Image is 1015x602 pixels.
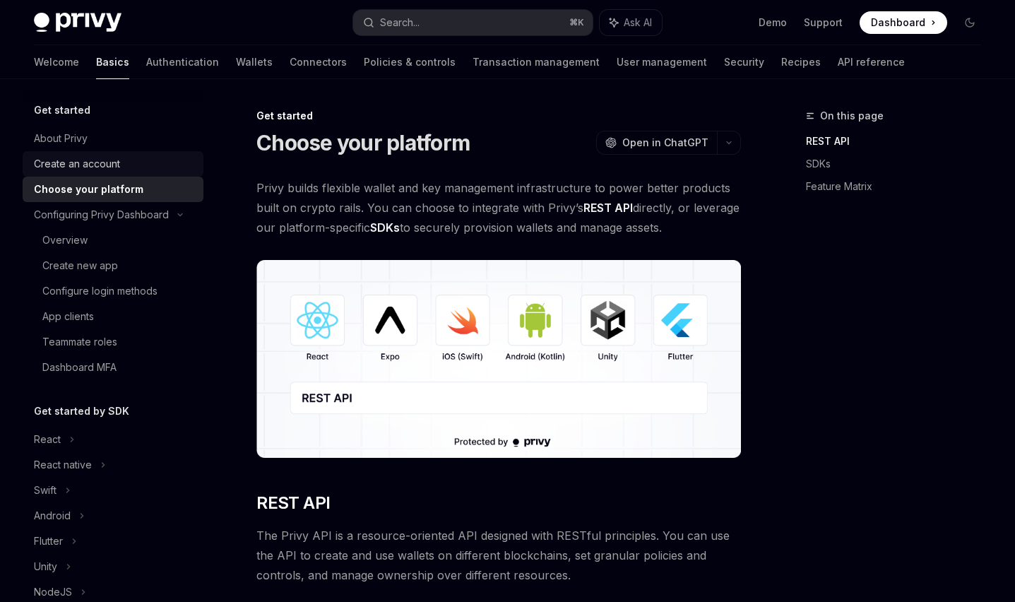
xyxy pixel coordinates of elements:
[96,45,129,79] a: Basics
[23,329,203,355] a: Teammate roles
[290,45,347,79] a: Connectors
[860,11,947,34] a: Dashboard
[42,359,117,376] div: Dashboard MFA
[622,136,708,150] span: Open in ChatGPT
[596,131,717,155] button: Open in ChatGPT
[23,355,203,380] a: Dashboard MFA
[473,45,600,79] a: Transaction management
[958,11,981,34] button: Toggle dark mode
[353,10,592,35] button: Search...⌘K
[34,431,61,448] div: React
[146,45,219,79] a: Authentication
[34,533,63,550] div: Flutter
[42,283,158,300] div: Configure login methods
[781,45,821,79] a: Recipes
[42,257,118,274] div: Create new app
[583,201,633,215] strong: REST API
[806,175,992,198] a: Feature Matrix
[820,107,884,124] span: On this page
[256,178,741,237] span: Privy builds flexible wallet and key management infrastructure to power better products built on ...
[34,456,92,473] div: React native
[759,16,787,30] a: Demo
[804,16,843,30] a: Support
[256,109,741,123] div: Get started
[724,45,764,79] a: Security
[806,153,992,175] a: SDKs
[236,45,273,79] a: Wallets
[364,45,456,79] a: Policies & controls
[370,220,400,235] strong: SDKs
[34,155,120,172] div: Create an account
[34,507,71,524] div: Android
[23,177,203,202] a: Choose your platform
[380,14,420,31] div: Search...
[34,102,90,119] h5: Get started
[624,16,652,30] span: Ask AI
[23,228,203,253] a: Overview
[256,260,741,458] img: images/Platform2.png
[34,13,121,33] img: dark logo
[42,334,117,350] div: Teammate roles
[838,45,905,79] a: API reference
[23,304,203,329] a: App clients
[34,584,72,601] div: NodeJS
[806,130,992,153] a: REST API
[34,130,88,147] div: About Privy
[23,253,203,278] a: Create new app
[23,151,203,177] a: Create an account
[34,403,129,420] h5: Get started by SDK
[42,308,94,325] div: App clients
[34,45,79,79] a: Welcome
[42,232,88,249] div: Overview
[23,278,203,304] a: Configure login methods
[34,558,57,575] div: Unity
[256,492,330,514] span: REST API
[871,16,925,30] span: Dashboard
[34,206,169,223] div: Configuring Privy Dashboard
[617,45,707,79] a: User management
[256,130,470,155] h1: Choose your platform
[34,181,143,198] div: Choose your platform
[23,126,203,151] a: About Privy
[600,10,662,35] button: Ask AI
[34,482,57,499] div: Swift
[569,17,584,28] span: ⌘ K
[256,526,741,585] span: The Privy API is a resource-oriented API designed with RESTful principles. You can use the API to...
